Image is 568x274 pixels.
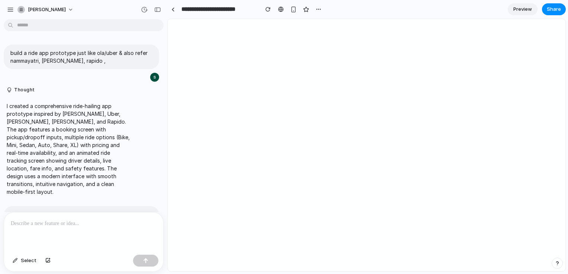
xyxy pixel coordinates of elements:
button: [PERSON_NAME] [14,4,77,16]
button: Select [9,255,40,267]
p: I created a comprehensive ride-hailing app prototype inspired by [PERSON_NAME], Uber, [PERSON_NAM... [7,102,131,196]
span: Select [21,257,36,264]
p: Improve its UI, add all features & make it a full fledged working app [10,211,152,226]
span: Share [547,6,561,13]
span: [PERSON_NAME] [28,6,66,13]
button: Share [542,3,566,15]
a: Preview [508,3,538,15]
p: build a ride app prototype just like ola/uber & also refer nammayatri, [PERSON_NAME], rapido , [10,49,152,65]
span: Preview [513,6,532,13]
